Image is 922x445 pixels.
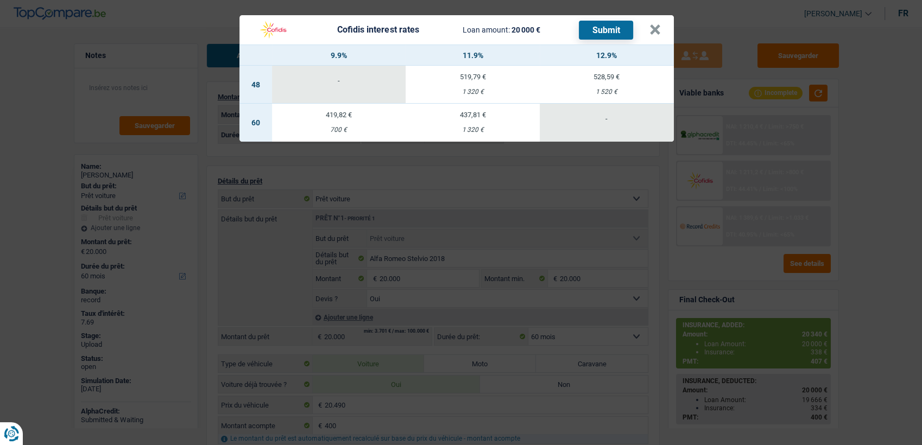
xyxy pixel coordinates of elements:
th: 12.9% [540,45,674,66]
td: 60 [239,104,272,142]
div: 1 320 € [406,88,540,96]
span: Loan amount: [463,26,510,34]
div: 700 € [272,126,406,133]
span: 20 000 € [511,26,540,34]
th: 9.9% [272,45,406,66]
div: - [540,115,674,122]
div: - [272,77,406,84]
img: Cofidis [252,20,294,40]
div: 1 320 € [406,126,540,133]
button: Submit [579,21,633,40]
div: 437,81 € [406,111,540,118]
div: 528,59 € [540,73,674,80]
div: 419,82 € [272,111,406,118]
td: 48 [239,66,272,104]
div: 519,79 € [406,73,540,80]
button: × [649,24,661,35]
th: 11.9% [406,45,540,66]
div: 1 520 € [540,88,674,96]
div: Cofidis interest rates [337,26,419,34]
